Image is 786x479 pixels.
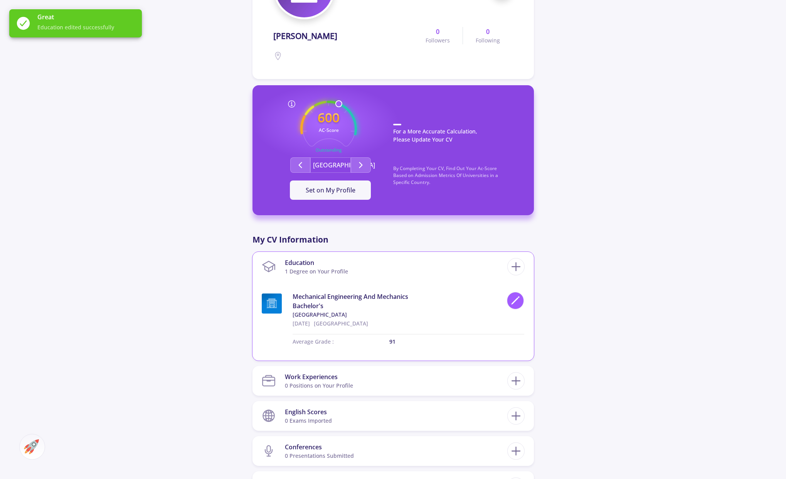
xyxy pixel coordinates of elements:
[285,267,348,275] div: 1 Degree on Your Profile
[285,258,348,267] div: Education
[285,372,353,381] div: Work Experiences
[293,292,502,301] span: Mechanical Engineering And Mechanics
[316,147,342,153] text: Outstanding
[310,157,351,173] button: [GEOGRAPHIC_DATA]
[285,417,332,425] div: 0 exams imported
[293,337,389,346] p: Average Grade :
[293,320,310,327] span: [DATE]
[314,320,368,327] span: [GEOGRAPHIC_DATA]
[285,407,332,417] div: English Scores
[285,452,354,460] div: 0 presentations submitted
[486,27,490,36] b: 0
[262,293,282,314] img: University.jpg
[285,381,353,390] div: 0 Positions on Your Profile
[318,109,340,126] text: 600
[24,439,39,454] img: ac-market
[306,186,355,194] span: Set on My Profile
[37,12,136,22] span: Great
[37,23,136,31] span: Education edited successfully
[476,36,500,44] span: Following
[285,442,354,452] div: Conferences
[426,36,450,44] span: Followers
[268,157,393,173] div: Second group
[389,337,525,346] p: 91
[293,310,502,319] span: [GEOGRAPHIC_DATA]
[293,301,502,310] span: Bachelor's
[318,127,338,133] text: AC-Score
[273,30,337,42] span: [PERSON_NAME]
[393,124,518,151] p: For a More Accurate Calculation, Please Update Your CV
[252,234,534,246] p: My CV Information
[436,27,439,36] b: 0
[290,180,371,200] button: Set on My Profile
[393,165,518,194] p: By Completing Your CV, Find Out Your Ac-Score Based on Admission Metrics Of Universities in a Spe...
